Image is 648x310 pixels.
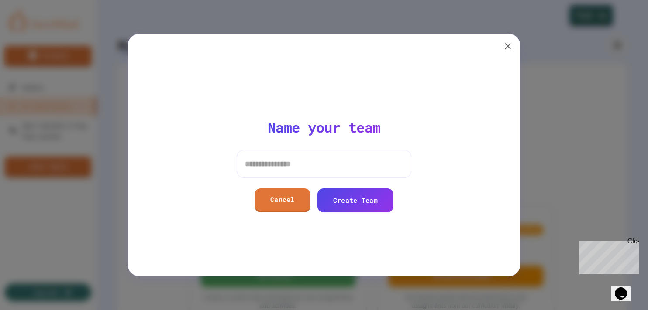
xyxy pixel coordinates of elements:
[611,275,639,301] iframe: chat widget
[3,3,60,55] div: Chat with us now!Close
[317,188,393,212] a: Create Team
[268,119,381,136] h4: Name your team
[255,188,310,212] a: Cancel
[576,237,639,274] iframe: chat widget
